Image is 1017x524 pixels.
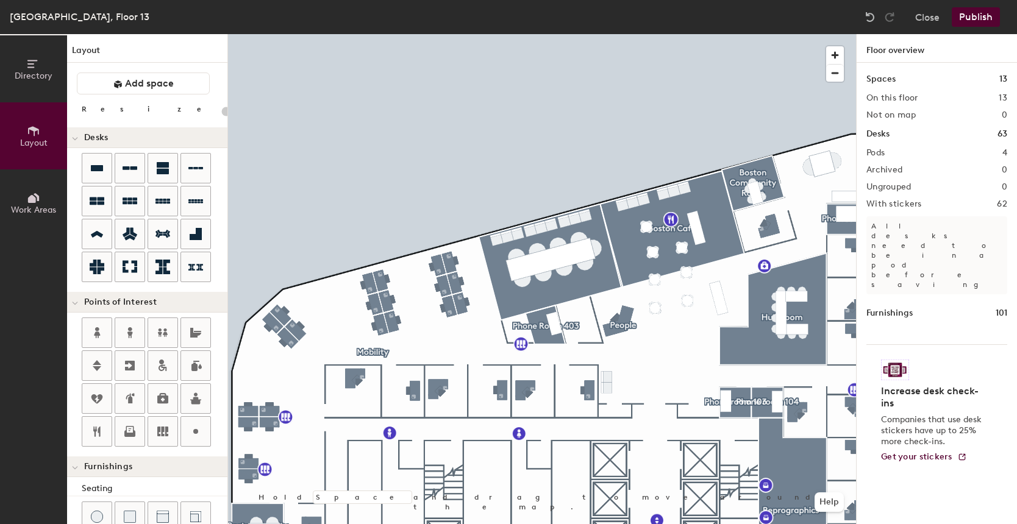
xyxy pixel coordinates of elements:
h2: Archived [866,165,902,175]
div: [GEOGRAPHIC_DATA], Floor 13 [10,9,149,24]
h2: 0 [1002,110,1007,120]
span: Points of Interest [84,297,157,307]
button: Add space [77,73,210,94]
h2: With stickers [866,199,922,209]
h1: 63 [997,127,1007,141]
button: Help [815,492,844,512]
h2: Pods [866,148,885,158]
h2: On this floor [866,93,918,103]
img: Undo [864,11,876,23]
img: Sticker logo [881,359,909,380]
h2: 0 [1002,165,1007,175]
img: Stool [91,511,103,523]
span: Add space [125,77,174,90]
button: Publish [952,7,1000,27]
h1: 101 [996,306,1007,320]
div: Resize [82,104,216,114]
h1: Floor overview [857,34,1017,63]
p: All desks need to be in a pod before saving [866,216,1007,294]
h2: 62 [997,199,1007,209]
h1: Furnishings [866,306,913,320]
h1: Spaces [866,73,896,86]
h2: 4 [1002,148,1007,158]
img: Redo [883,11,896,23]
span: Get your stickers [881,451,952,462]
h2: 13 [999,93,1007,103]
span: Furnishings [84,462,132,472]
h1: Layout [67,44,227,63]
p: Companies that use desk stickers have up to 25% more check-ins. [881,414,985,447]
img: Couch (corner) [190,511,202,523]
span: Directory [15,71,52,81]
span: Layout [20,138,48,148]
button: Close [915,7,940,27]
h2: 0 [1002,182,1007,192]
h2: Not on map [866,110,916,120]
h2: Ungrouped [866,182,912,192]
span: Work Areas [11,205,56,215]
img: Cushion [124,511,136,523]
a: Get your stickers [881,452,967,462]
img: Couch (middle) [157,511,169,523]
span: Desks [84,133,108,143]
h4: Increase desk check-ins [881,385,985,409]
div: Seating [82,482,227,495]
h1: Desks [866,127,890,141]
h1: 13 [999,73,1007,86]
